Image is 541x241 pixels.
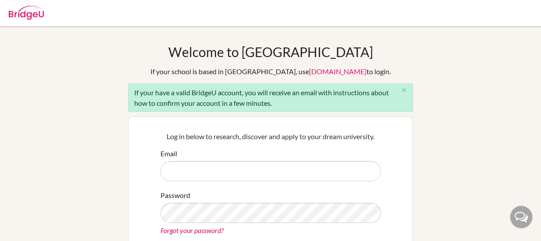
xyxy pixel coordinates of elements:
[160,131,381,142] p: Log in below to research, discover and apply to your dream university.
[9,6,44,20] img: Bridge-U
[160,190,190,201] label: Password
[168,44,373,60] h1: Welcome to [GEOGRAPHIC_DATA]
[160,148,177,159] label: Email
[150,66,391,77] div: If your school is based in [GEOGRAPHIC_DATA], use to login.
[395,84,413,97] button: Close
[160,226,224,234] a: Forgot your password?
[309,67,367,76] a: [DOMAIN_NAME]
[128,83,413,112] div: If your have a valid BridgeU account, you will receive an email with instructions about how to co...
[401,87,407,94] i: close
